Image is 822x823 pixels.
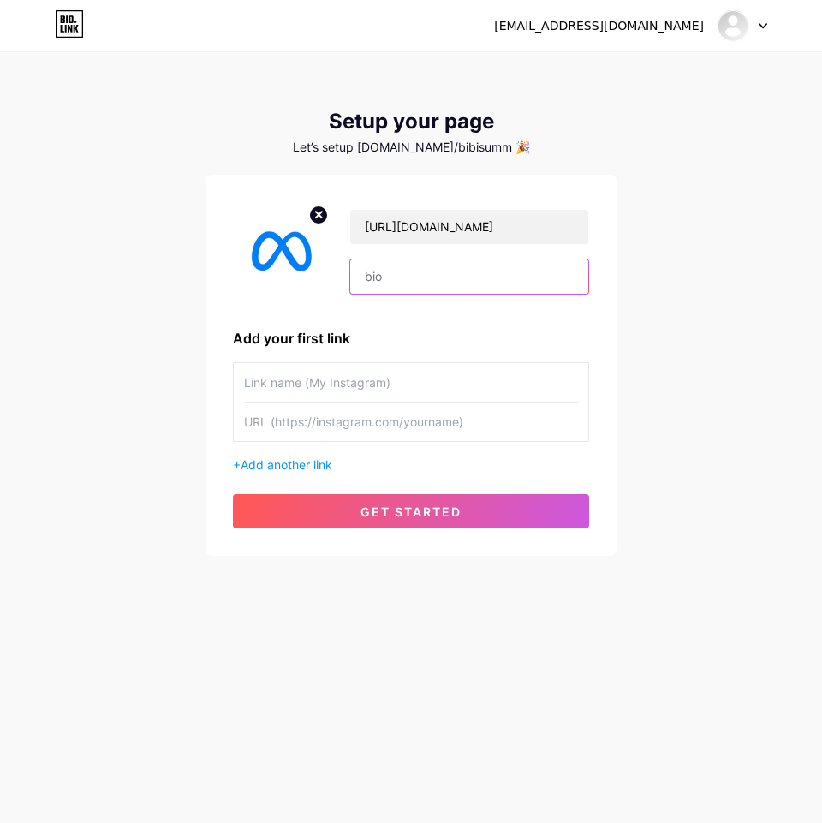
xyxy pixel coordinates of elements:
span: Add another link [241,457,332,472]
button: get started [233,494,589,528]
div: + [233,456,589,474]
img: profile pic [233,202,329,301]
img: Bibi Summer [717,9,749,42]
div: [EMAIL_ADDRESS][DOMAIN_NAME] [494,17,704,35]
span: get started [360,504,462,519]
div: Setup your page [205,110,616,134]
input: Your name [350,210,588,244]
input: Link name (My Instagram) [244,363,578,402]
input: URL (https://instagram.com/yourname) [244,403,578,441]
div: Let’s setup [DOMAIN_NAME]/bibisumm 🎉 [205,140,616,154]
div: Add your first link [233,328,589,349]
input: bio [350,259,588,294]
